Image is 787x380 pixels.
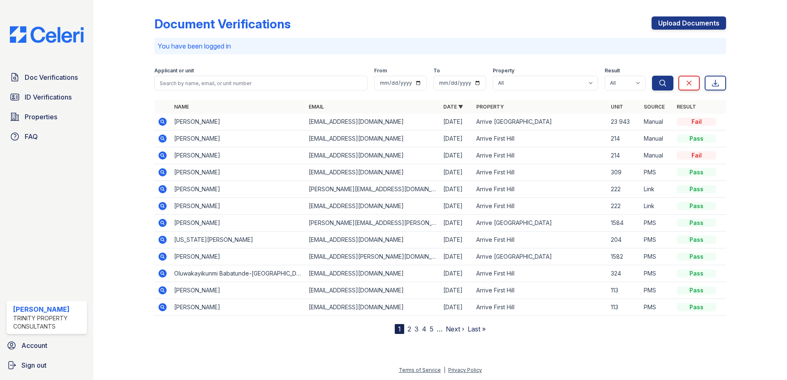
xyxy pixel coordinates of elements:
td: [EMAIL_ADDRESS][DOMAIN_NAME] [305,130,440,147]
td: [PERSON_NAME][EMAIL_ADDRESS][PERSON_NAME][DOMAIN_NAME] [305,215,440,232]
td: Arrive [GEOGRAPHIC_DATA] [473,215,608,232]
a: 2 [407,325,411,333]
td: PMS [640,164,673,181]
td: 1582 [608,248,640,265]
td: 222 [608,181,640,198]
div: Document Verifications [154,16,291,31]
td: PMS [640,232,673,248]
td: 113 [608,282,640,299]
td: [PERSON_NAME] [171,198,305,215]
label: To [433,67,440,74]
td: [DATE] [440,299,473,316]
td: Arrive First Hill [473,282,608,299]
td: [EMAIL_ADDRESS][DOMAIN_NAME] [305,265,440,282]
div: Pass [677,168,716,176]
div: 1 [395,324,404,334]
img: CE_Logo_Blue-a8612792a0a2168367f1c8372b55b34899dd931a85d93a1a3d3e32e68fde9ad4.png [3,26,90,43]
td: [DATE] [440,130,473,147]
a: Sign out [3,357,90,373]
div: Pass [677,286,716,294]
td: [PERSON_NAME] [171,164,305,181]
div: Pass [677,269,716,278]
td: 23 943 [608,114,640,130]
a: Terms of Service [399,367,441,373]
td: Arrive First Hill [473,299,608,316]
td: Manual [640,114,673,130]
td: [DATE] [440,265,473,282]
div: Pass [677,219,716,227]
span: Sign out [21,360,47,370]
td: [PERSON_NAME] [171,130,305,147]
label: From [374,67,387,74]
td: [DATE] [440,147,473,164]
td: Arrive First Hill [473,130,608,147]
a: Doc Verifications [7,69,87,86]
a: Result [677,104,696,110]
div: Trinity Property Consultants [13,314,84,331]
a: Upload Documents [652,16,726,30]
td: 214 [608,130,640,147]
span: Doc Verifications [25,72,78,82]
a: Email [309,104,324,110]
label: Property [493,67,515,74]
label: Applicant or unit [154,67,194,74]
a: Privacy Policy [448,367,482,373]
div: Pass [677,303,716,311]
div: Pass [677,253,716,261]
td: [DATE] [440,248,473,265]
td: Manual [640,147,673,164]
td: Arrive First Hill [473,265,608,282]
td: Link [640,181,673,198]
td: [EMAIL_ADDRESS][DOMAIN_NAME] [305,299,440,316]
td: [PERSON_NAME] [171,299,305,316]
td: PMS [640,248,673,265]
td: [DATE] [440,114,473,130]
p: You have been logged in [158,41,723,51]
div: | [444,367,445,373]
td: [EMAIL_ADDRESS][DOMAIN_NAME] [305,232,440,248]
td: Arrive First Hill [473,232,608,248]
td: [PERSON_NAME] [171,248,305,265]
td: [EMAIL_ADDRESS][DOMAIN_NAME] [305,147,440,164]
td: Oluwakayikunmi Babatunde-[GEOGRAPHIC_DATA] [171,265,305,282]
div: Pass [677,236,716,244]
td: [EMAIL_ADDRESS][DOMAIN_NAME] [305,114,440,130]
a: Name [174,104,189,110]
div: [PERSON_NAME] [13,304,84,314]
span: ID Verifications [25,92,72,102]
a: 5 [430,325,433,333]
label: Result [605,67,620,74]
td: 309 [608,164,640,181]
a: Account [3,337,90,354]
div: Pass [677,202,716,210]
td: [US_STATE][PERSON_NAME] [171,232,305,248]
span: Account [21,341,47,350]
a: ID Verifications [7,89,87,105]
td: [EMAIL_ADDRESS][DOMAIN_NAME] [305,282,440,299]
td: PMS [640,299,673,316]
a: 4 [422,325,426,333]
td: [EMAIL_ADDRESS][DOMAIN_NAME] [305,164,440,181]
td: 324 [608,265,640,282]
td: [EMAIL_ADDRESS][PERSON_NAME][DOMAIN_NAME] [305,248,440,265]
td: [DATE] [440,198,473,215]
td: PMS [640,215,673,232]
span: … [437,324,442,334]
td: 214 [608,147,640,164]
td: 222 [608,198,640,215]
td: Arrive First Hill [473,164,608,181]
a: FAQ [7,128,87,145]
a: Next › [446,325,464,333]
td: [DATE] [440,164,473,181]
td: [DATE] [440,215,473,232]
span: FAQ [25,132,38,141]
a: Last » [468,325,486,333]
a: Source [644,104,665,110]
td: Arrive [GEOGRAPHIC_DATA] [473,248,608,265]
a: Date ▼ [443,104,463,110]
div: Fail [677,151,716,160]
a: 3 [414,325,419,333]
div: Pass [677,185,716,193]
td: 113 [608,299,640,316]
